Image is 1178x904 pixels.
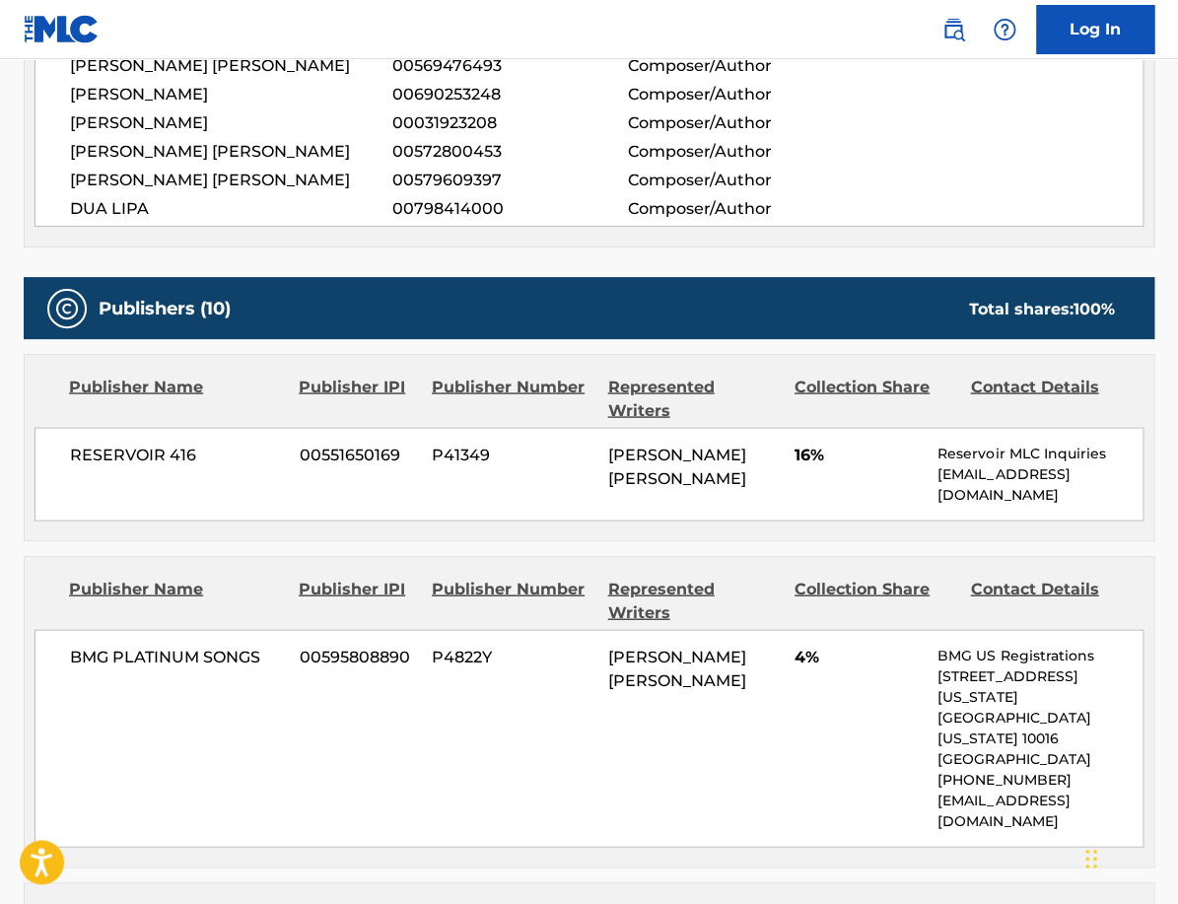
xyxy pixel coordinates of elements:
[391,111,627,135] span: 00031923208
[70,83,391,106] span: [PERSON_NAME]
[937,686,1143,748] p: [US_STATE][GEOGRAPHIC_DATA][US_STATE] 10016
[628,54,843,78] span: Composer/Author
[795,375,956,422] div: Collection Share
[937,790,1143,831] p: [EMAIL_ADDRESS][DOMAIN_NAME]
[970,375,1132,422] div: Contact Details
[432,375,593,422] div: Publisher Number
[941,18,965,41] img: search
[432,577,593,624] div: Publisher Number
[391,54,627,78] span: 00569476493
[70,111,391,135] span: [PERSON_NAME]
[299,577,417,624] div: Publisher IPI
[1036,5,1154,54] a: Log In
[55,297,79,320] img: Publishers
[795,645,924,668] span: 4%
[70,140,391,164] span: [PERSON_NAME] [PERSON_NAME]
[1074,299,1115,317] span: 100 %
[300,645,418,668] span: 00595808890
[24,15,100,43] img: MLC Logo
[70,443,285,466] span: RESERVOIR 416
[1079,809,1178,904] iframe: Chat Widget
[937,645,1143,665] p: BMG US Registrations
[795,577,956,624] div: Collection Share
[628,83,843,106] span: Composer/Author
[795,443,924,466] span: 16%
[69,577,284,624] div: Publisher Name
[299,375,417,422] div: Publisher IPI
[1085,829,1097,888] div: Drag
[300,443,418,466] span: 00551650169
[391,140,627,164] span: 00572800453
[628,140,843,164] span: Composer/Author
[391,83,627,106] span: 00690253248
[937,443,1143,463] p: Reservoir MLC Inquiries
[628,169,843,192] span: Composer/Author
[607,375,779,422] div: Represented Writers
[70,197,391,221] span: DUA LIPA
[628,197,843,221] span: Composer/Author
[985,10,1024,49] div: Help
[937,748,1143,769] p: [GEOGRAPHIC_DATA]
[937,463,1143,505] p: [EMAIL_ADDRESS][DOMAIN_NAME]
[432,645,592,668] span: P4822Y
[970,577,1132,624] div: Contact Details
[628,111,843,135] span: Composer/Author
[99,297,231,319] h5: Publishers (10)
[969,297,1115,320] div: Total shares:
[70,54,391,78] span: [PERSON_NAME] [PERSON_NAME]
[70,645,285,668] span: BMG PLATINUM SONGS
[432,443,592,466] span: P41349
[607,647,745,689] span: [PERSON_NAME] [PERSON_NAME]
[934,10,973,49] a: Public Search
[937,665,1143,686] p: [STREET_ADDRESS]
[391,197,627,221] span: 00798414000
[937,769,1143,790] p: [PHONE_NUMBER]
[70,169,391,192] span: [PERSON_NAME] [PERSON_NAME]
[607,445,745,487] span: [PERSON_NAME] [PERSON_NAME]
[607,577,779,624] div: Represented Writers
[391,169,627,192] span: 00579609397
[993,18,1016,41] img: help
[69,375,284,422] div: Publisher Name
